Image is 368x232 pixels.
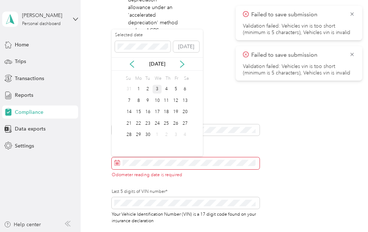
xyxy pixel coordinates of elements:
div: 16 [143,108,153,117]
div: Odometer reading date is required [112,172,260,178]
div: 2 [162,130,171,140]
div: 22 [134,119,143,128]
div: 24 [153,119,162,128]
div: 27 [180,119,190,128]
label: Last 5 digits of VIN number* [112,188,260,195]
div: 6 [180,85,190,94]
button: [DATE] [173,41,199,53]
span: Data exports [15,125,46,133]
div: We [154,73,162,83]
div: 28 [125,130,134,140]
div: Sa [183,73,190,83]
button: Help center [4,221,41,228]
div: Fr [174,73,180,83]
div: 10 [153,96,162,105]
div: 5 [171,85,180,94]
div: 4 [162,85,171,94]
span: Reports [15,91,33,99]
label: Selected date [115,32,171,38]
div: 18 [162,108,171,117]
div: 2 [143,85,153,94]
div: 29 [134,130,143,140]
div: 21 [125,119,134,128]
div: 26 [171,119,180,128]
span: Your Vehicle Identification Number (VIN) is a 17 digit code found on your insurance declaration [112,210,256,223]
div: Mo [134,73,142,83]
div: 25 [162,119,171,128]
div: 31 [125,85,134,94]
div: 1 [153,130,162,140]
div: 12 [171,96,180,105]
span: Settings [15,142,34,150]
div: 9 [143,96,153,105]
li: Validation failed: Vehicles vin is too short (minimum is 5 characters), Vehicles vin is invalid [243,63,355,76]
span: Transactions [15,75,44,82]
div: 3 [153,85,162,94]
div: 17 [153,108,162,117]
div: Th [164,73,171,83]
div: 11 [162,96,171,105]
div: 20 [180,108,190,117]
div: [PERSON_NAME] [22,12,67,19]
div: 23 [143,119,153,128]
p: [DATE] [142,60,172,68]
div: 3 [171,130,180,140]
div: 15 [134,108,143,117]
div: 1 [134,85,143,94]
p: Failed to save submission [251,50,344,59]
span: Trips [15,58,26,65]
div: Personal dashboard [22,22,61,26]
p: Failed to save submission [251,10,344,19]
div: 8 [134,96,143,105]
div: Tu [144,73,151,83]
div: 30 [143,130,153,140]
div: Su [125,73,132,83]
li: Validation failed: Vehicles vin is too short (minimum is 5 characters), Vehicles vin is invalid [243,23,355,36]
iframe: Everlance-gr Chat Button Frame [328,191,368,232]
span: Home [15,41,29,49]
div: 4 [180,130,190,140]
div: 7 [125,96,134,105]
div: 19 [171,108,180,117]
div: 13 [180,96,190,105]
div: 14 [125,108,134,117]
span: Compliance [15,108,43,116]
